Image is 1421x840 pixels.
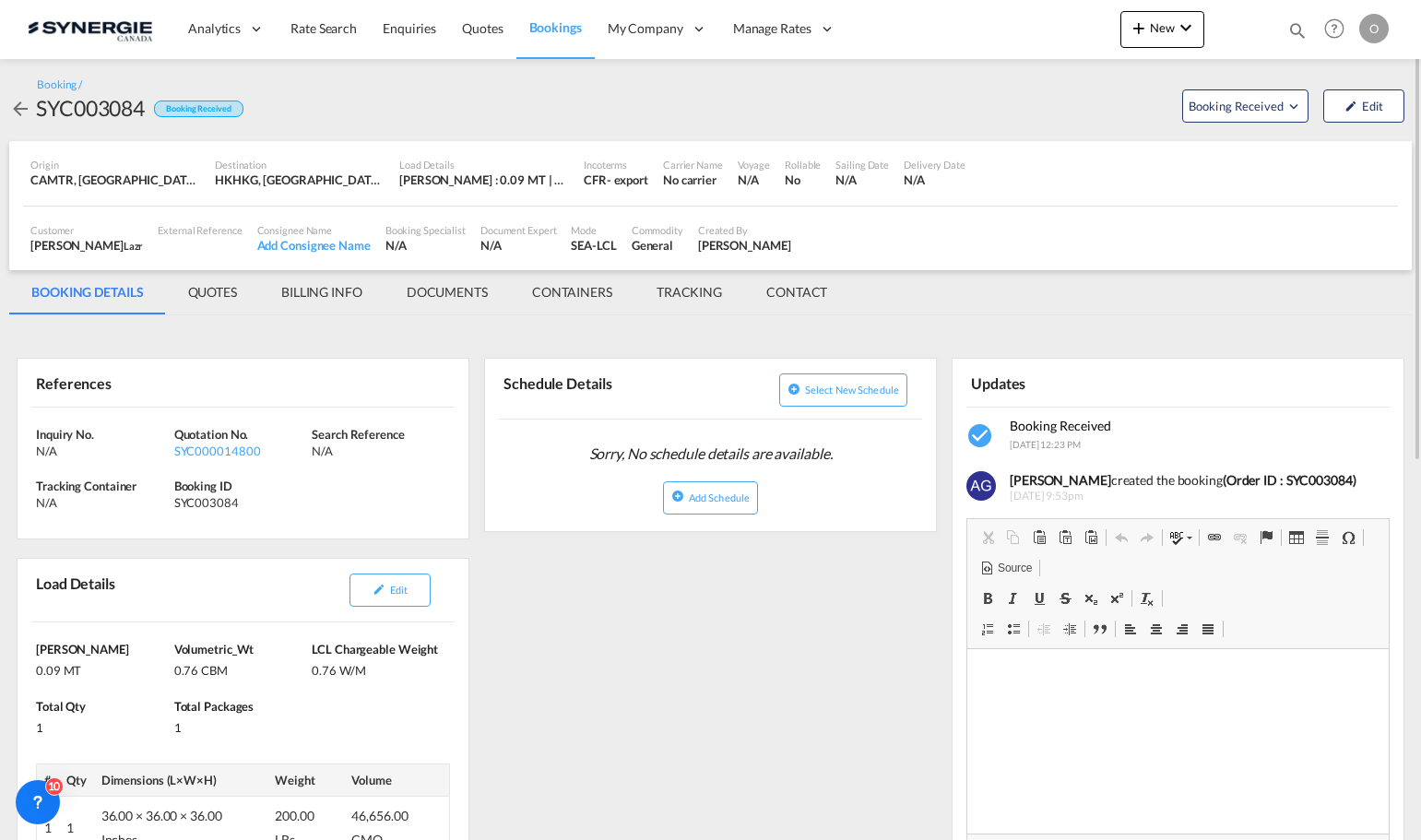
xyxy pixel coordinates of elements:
[1078,586,1104,610] a: Subscript
[1189,97,1285,115] span: Booking Received
[805,384,899,396] span: Select new schedule
[383,20,436,36] span: Enquiries
[36,642,129,657] span: [PERSON_NAME]
[373,583,385,596] md-icon: icon-pencil
[37,77,82,93] div: Booking /
[1344,100,1357,112] md-icon: icon-pencil
[1010,418,1111,433] span: Booking Received
[698,223,791,237] div: Created By
[385,223,466,237] div: Booking Specialist
[312,427,404,442] span: Search Reference
[1118,617,1143,641] a: Align Left
[9,93,36,123] div: icon-arrow-left
[312,657,445,679] div: 0.76 W/M
[1359,14,1389,43] div: O
[1169,617,1195,641] a: Align Right
[632,237,683,254] div: General
[259,270,385,314] md-tab-item: BILLING INFO
[1026,526,1052,550] a: Paste (Ctrl+V)
[1120,11,1204,48] button: icon-plus 400-fgNewicon-chevron-down
[698,237,791,254] div: Adriana Groposila
[94,764,268,797] th: Dimensions (L×W×H)
[904,158,965,172] div: Delivery Date
[1057,617,1083,641] a: Increase Indent
[462,20,503,36] span: Quotes
[174,657,308,679] div: 0.76 CBM
[733,19,811,38] span: Manage Rates
[36,699,86,714] span: Total Qty
[215,172,385,188] div: HKHKG, Hong Kong, Hong Kong, Greater China & Far East Asia, Asia Pacific
[1143,617,1169,641] a: Centre
[30,237,143,254] div: [PERSON_NAME]
[36,443,170,459] div: N/A
[399,158,569,172] div: Load Details
[1287,20,1308,48] div: icon-magnify
[966,421,996,451] md-icon: icon-checkbox-marked-circle
[738,158,770,172] div: Voyage
[124,240,144,252] span: Lazr
[312,642,438,657] span: LCL Chargeable Weight
[785,158,821,172] div: Rollable
[1001,617,1026,641] a: Insert/Remove Bulleted List
[166,270,259,314] md-tab-item: QUOTES
[36,479,136,493] span: Tracking Container
[385,237,466,254] div: N/A
[529,19,582,35] span: Bookings
[1052,586,1078,610] a: Strike Through
[36,427,94,442] span: Inquiry No.
[975,556,1037,580] a: Source
[174,642,255,657] span: Volumetric_Wt
[36,715,170,736] div: 1
[499,366,707,411] div: Schedule Details
[1134,526,1160,550] a: Redo (Ctrl+Y)
[1319,13,1350,44] span: Help
[975,617,1001,641] a: Insert/Remove Numbered List
[188,19,241,38] span: Analytics
[9,270,849,314] md-pagination-wrapper: Use the left and right arrow keys to navigate between tabs
[975,526,1001,550] a: Cut (Ctrl+X)
[215,158,385,172] div: Destination
[267,764,344,797] th: Weight
[1010,471,1380,490] div: created the booking
[1253,526,1279,550] a: Anchor
[158,223,242,237] div: External Reference
[1128,20,1197,35] span: New
[835,158,889,172] div: Sailing Date
[607,172,648,188] div: - export
[1052,526,1078,550] a: Paste as plain text (Ctrl+Shift+V)
[835,172,889,188] div: N/A
[154,101,243,118] div: Booking Received
[1284,526,1309,550] a: Table
[571,223,616,237] div: Mode
[1223,472,1356,488] b: (Order ID : SYC003084)
[1165,526,1197,550] a: Spell Check As You Type
[1309,526,1335,550] a: Insert Horizontal Line
[1001,526,1026,550] a: Copy (Ctrl+C)
[1323,89,1404,123] button: icon-pencilEdit
[174,715,308,736] div: 1
[744,270,849,314] md-tab-item: CONTACT
[634,270,744,314] md-tab-item: TRACKING
[966,471,996,501] img: 98lHyQAAAAGSURBVAMArMUPtRoowrQAAAAASUVORK5CYII=
[967,649,1389,834] iframe: Editor, editor2
[385,270,510,314] md-tab-item: DOCUMENTS
[663,172,723,188] div: No carrier
[1182,89,1309,123] button: Open demo menu
[1087,617,1113,641] a: Block Quote
[1010,472,1111,488] b: [PERSON_NAME]
[257,223,371,237] div: Consignee Name
[480,223,557,237] div: Document Expert
[663,481,758,515] button: icon-plus-circleAdd Schedule
[30,158,200,172] div: Origin
[174,699,255,714] span: Total Packages
[510,270,634,314] md-tab-item: CONTAINERS
[787,383,800,396] md-icon: icon-plus-circle
[1287,20,1308,41] md-icon: icon-magnify
[174,479,232,493] span: Booking ID
[36,657,170,679] div: 0.09 MT
[1078,526,1104,550] a: Paste from Word
[1104,586,1130,610] a: Superscript
[904,172,965,188] div: N/A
